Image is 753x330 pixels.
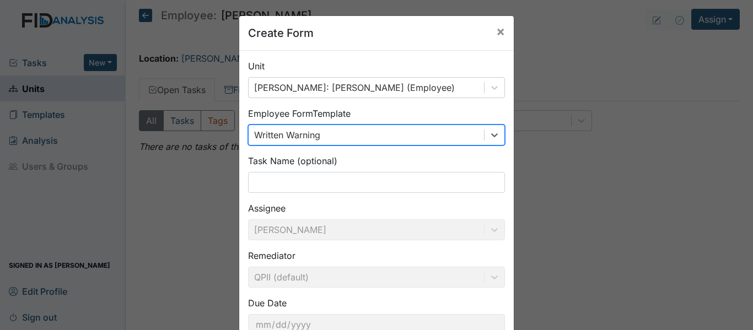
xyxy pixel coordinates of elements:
[496,23,505,39] span: ×
[487,16,514,47] button: Close
[248,59,265,73] label: Unit
[248,296,287,310] label: Due Date
[254,81,455,94] div: [PERSON_NAME]: [PERSON_NAME] (Employee)
[248,25,314,41] h5: Create Form
[248,202,286,215] label: Assignee
[248,154,337,167] label: Task Name (optional)
[254,128,320,142] div: Written Warning
[248,107,351,120] label: Employee Form Template
[248,249,295,262] label: Remediator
